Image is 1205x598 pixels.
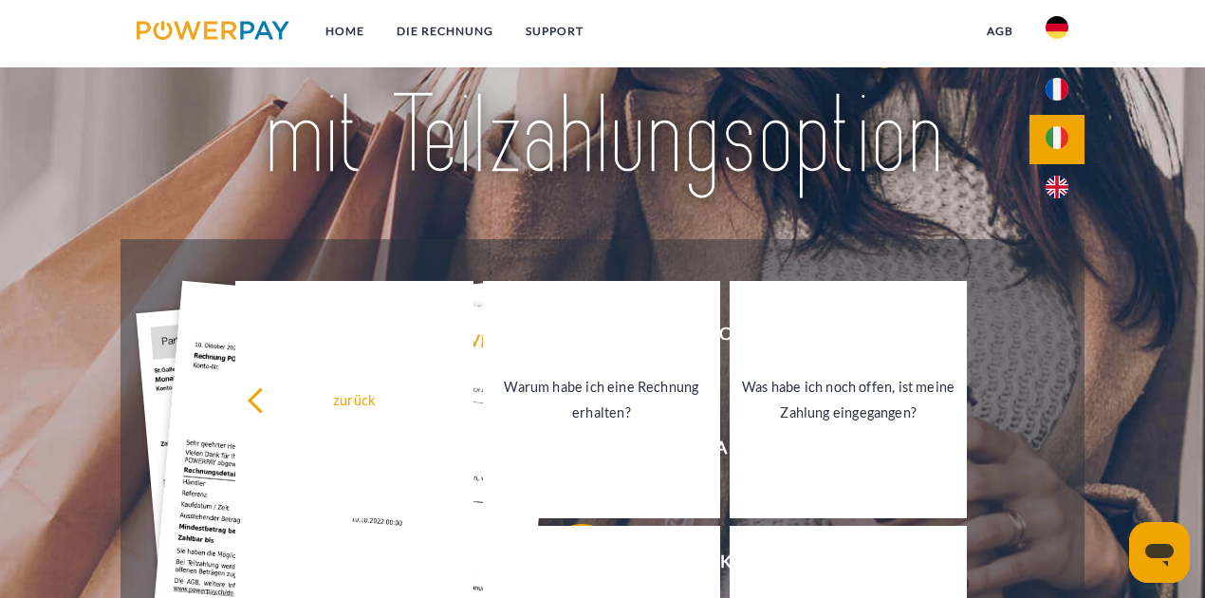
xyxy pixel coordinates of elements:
img: en [1046,176,1068,198]
a: agb [971,14,1029,48]
a: Home [309,14,380,48]
img: de [1046,16,1068,39]
iframe: Schaltfläche zum Öffnen des Messaging-Fensters [1129,522,1190,583]
div: Was habe ich noch offen, ist meine Zahlung eingegangen? [741,374,955,425]
a: SUPPORT [510,14,600,48]
div: zurück [247,386,461,412]
img: logo-powerpay.svg [137,21,289,40]
img: fr [1046,78,1068,101]
img: it [1046,126,1068,149]
a: Was habe ich noch offen, ist meine Zahlung eingegangen? [730,281,967,518]
div: Warum habe ich eine Rechnung erhalten? [494,374,709,425]
a: DIE RECHNUNG [380,14,510,48]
